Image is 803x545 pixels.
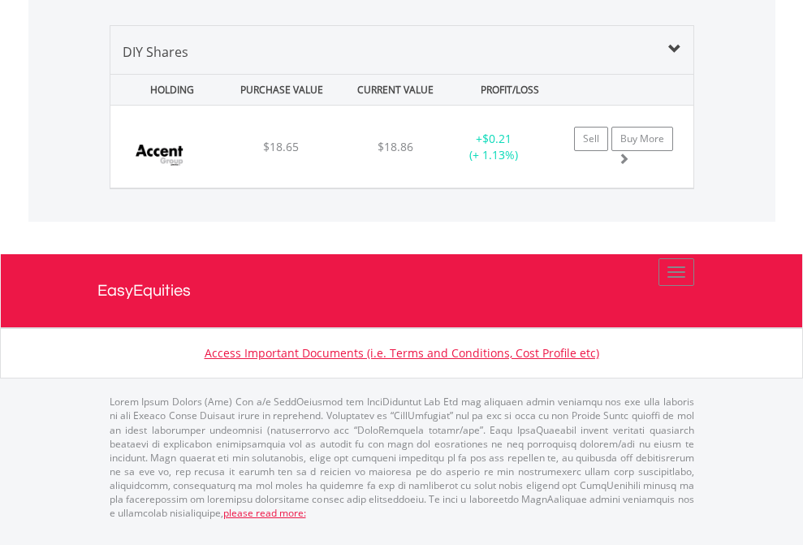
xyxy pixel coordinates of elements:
[110,395,694,520] p: Lorem Ipsum Dolors (Ame) Con a/e SeddOeiusmod tem InciDiduntut Lab Etd mag aliquaen admin veniamq...
[611,127,673,151] a: Buy More
[123,43,188,61] span: DIY Shares
[263,139,299,154] span: $18.65
[340,75,451,105] div: CURRENT VALUE
[119,126,201,184] img: EQU.AU.AX1.png
[482,131,512,146] span: $0.21
[443,131,545,163] div: + (+ 1.13%)
[378,139,413,154] span: $18.86
[574,127,608,151] a: Sell
[223,506,306,520] a: please read more:
[112,75,222,105] div: HOLDING
[227,75,337,105] div: PURCHASE VALUE
[97,254,706,327] a: EasyEquities
[455,75,565,105] div: PROFIT/LOSS
[205,345,599,361] a: Access Important Documents (i.e. Terms and Conditions, Cost Profile etc)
